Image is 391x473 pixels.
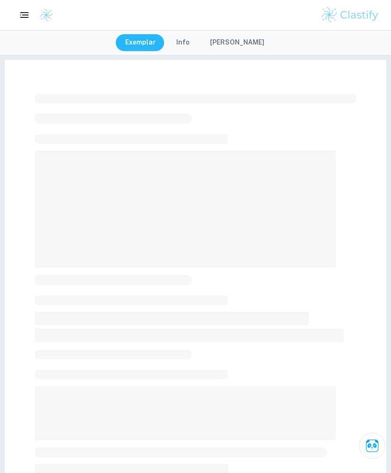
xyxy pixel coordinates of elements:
[34,8,53,22] a: Clastify logo
[39,8,53,22] img: Clastify logo
[320,6,380,24] img: Clastify logo
[359,433,385,459] button: Ask Clai
[116,34,165,51] button: Exemplar
[201,34,274,51] button: [PERSON_NAME]
[167,34,199,51] button: Info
